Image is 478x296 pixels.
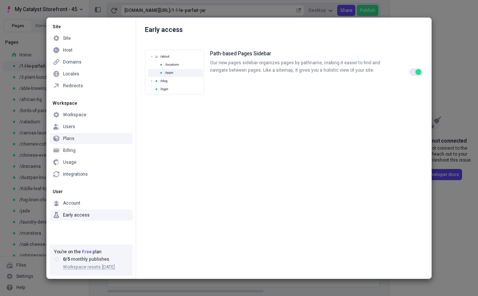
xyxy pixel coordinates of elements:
[210,50,397,58] h3: Path-based Pages Sidebar
[63,200,80,206] div: Account
[50,189,133,195] div: User
[145,25,422,35] p: Early access
[63,83,83,89] div: Redirects
[63,136,74,142] div: Plans
[54,249,128,255] div: You’re on the plan
[63,147,76,153] div: Billing
[63,171,88,177] div: Integrations
[63,212,90,218] div: Early access
[63,59,82,65] div: Domains
[146,51,203,94] img: Show Routes UI
[63,71,79,77] div: Locales
[50,24,133,30] div: Site
[82,248,92,255] span: Free
[63,124,75,130] div: Users
[210,59,397,74] p: Our new pages sidebar organizes pages by pathname, making it easier to find and navigate between ...
[50,100,133,106] div: Workspace
[63,264,115,270] span: Workspace resets [DATE]
[63,159,76,165] div: Usage
[63,47,73,53] div: Host
[63,112,86,118] div: Workspace
[63,256,70,263] span: 0 / 5
[63,35,71,41] div: Site
[71,256,109,263] span: monthly publishes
